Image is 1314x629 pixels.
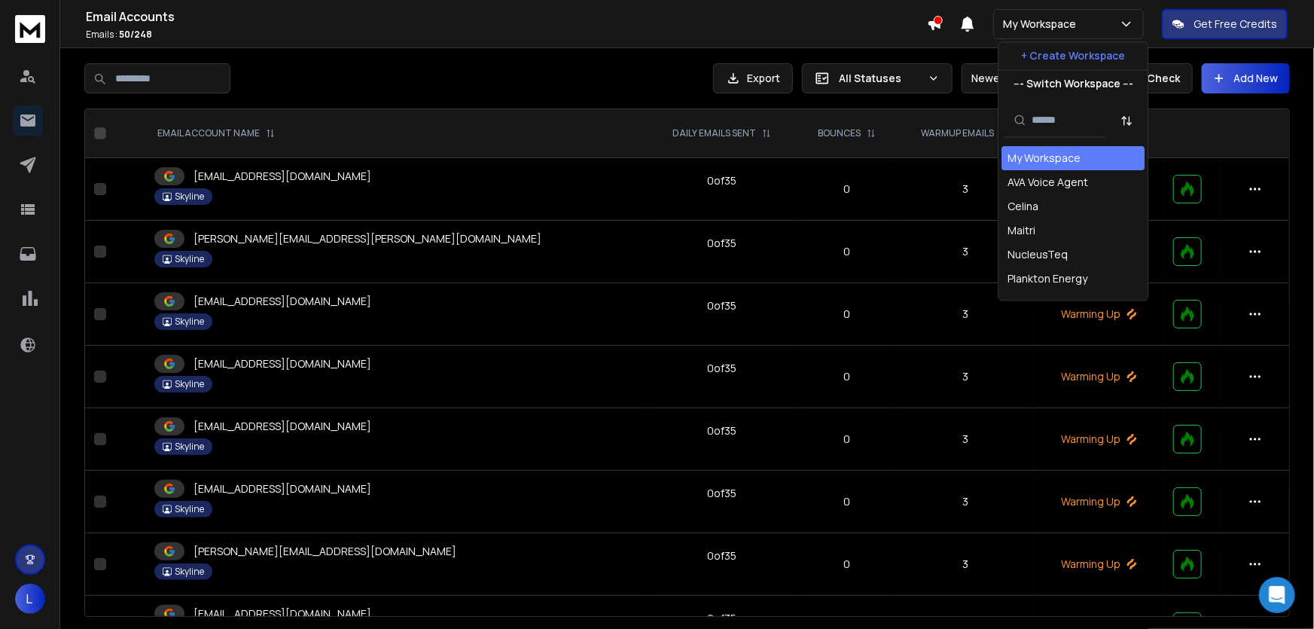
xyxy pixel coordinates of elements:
[707,423,736,438] div: 0 of 35
[897,221,1034,283] td: 3
[897,471,1034,533] td: 3
[839,71,922,86] p: All Statuses
[897,346,1034,408] td: 3
[1008,151,1081,166] div: My Workspace
[818,127,861,139] p: BOUNCES
[707,611,736,626] div: 0 of 35
[1043,369,1155,384] p: Warming Up
[672,127,756,139] p: DAILY EMAILS SENT
[194,419,371,434] p: [EMAIL_ADDRESS][DOMAIN_NAME]
[1043,307,1155,322] p: Warming Up
[1259,577,1295,613] div: Open Intercom Messenger
[707,361,736,376] div: 0 of 35
[1194,17,1277,32] p: Get Free Credits
[707,548,736,563] div: 0 of 35
[1008,247,1068,262] div: NucleusTeq
[1021,48,1125,63] p: + Create Workspace
[707,173,736,188] div: 0 of 35
[1008,199,1038,214] div: Celina
[962,63,1059,93] button: Newest
[15,584,45,614] button: L
[806,307,888,322] p: 0
[15,15,45,43] img: logo
[1014,76,1133,91] p: --- Switch Workspace ---
[806,244,888,259] p: 0
[86,8,927,26] h1: Email Accounts
[194,231,541,246] p: [PERSON_NAME][EMAIL_ADDRESS][PERSON_NAME][DOMAIN_NAME]
[806,432,888,447] p: 0
[1008,223,1035,238] div: Maitri
[897,408,1034,471] td: 3
[1008,295,1115,310] div: SCALE Agile Solutions
[921,127,994,139] p: WARMUP EMAILS
[806,182,888,197] p: 0
[1043,432,1155,447] p: Warming Up
[1111,105,1142,136] button: Sort by Sort A-Z
[194,544,456,559] p: [PERSON_NAME][EMAIL_ADDRESS][DOMAIN_NAME]
[119,28,152,41] span: 50 / 248
[1043,494,1155,509] p: Warming Up
[1162,9,1288,39] button: Get Free Credits
[194,356,371,371] p: [EMAIL_ADDRESS][DOMAIN_NAME]
[707,298,736,313] div: 0 of 35
[175,316,204,328] p: Skyline
[806,369,888,384] p: 0
[1008,271,1087,286] div: Plankton Energy
[806,494,888,509] p: 0
[897,158,1034,221] td: 3
[998,42,1148,69] button: + Create Workspace
[175,191,204,203] p: Skyline
[175,253,204,265] p: Skyline
[713,63,793,93] button: Export
[175,378,204,390] p: Skyline
[194,481,371,496] p: [EMAIL_ADDRESS][DOMAIN_NAME]
[175,566,204,578] p: Skyline
[1003,17,1082,32] p: My Workspace
[1008,175,1088,190] div: AVA Voice Agent
[1043,557,1155,572] p: Warming Up
[707,486,736,501] div: 0 of 35
[897,533,1034,596] td: 3
[157,127,275,139] div: EMAIL ACCOUNT NAME
[194,294,371,309] p: [EMAIL_ADDRESS][DOMAIN_NAME]
[806,557,888,572] p: 0
[194,606,371,621] p: [EMAIL_ADDRESS][DOMAIN_NAME]
[86,29,927,41] p: Emails :
[707,236,736,251] div: 0 of 35
[175,441,204,453] p: Skyline
[1202,63,1290,93] button: Add New
[897,283,1034,346] td: 3
[194,169,371,184] p: [EMAIL_ADDRESS][DOMAIN_NAME]
[175,503,204,515] p: Skyline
